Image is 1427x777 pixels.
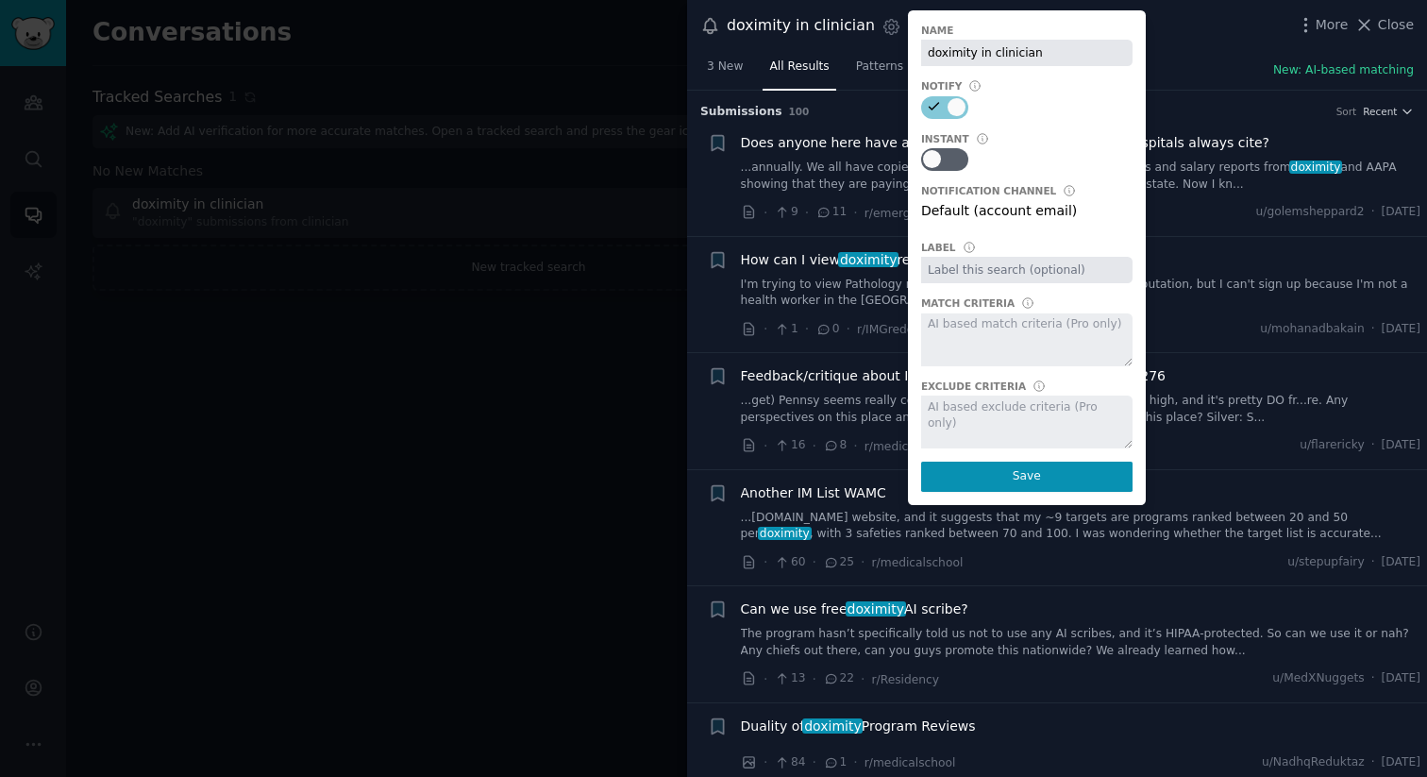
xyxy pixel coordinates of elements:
a: ...[DOMAIN_NAME] website, and it suggests that my ~9 targets are programs ranked between 20 and 5... [741,510,1421,543]
button: Save [921,462,1133,492]
span: doximity [846,601,906,617]
span: More [1316,15,1349,35]
input: Label this search (optional) [921,257,1133,283]
span: [DATE] [1382,670,1420,687]
span: 84 [774,754,805,771]
span: · [853,203,857,223]
span: · [861,552,865,572]
span: · [1371,670,1375,687]
span: 11 [815,204,847,221]
span: Recent [1363,105,1397,118]
span: doximity [1289,160,1342,174]
span: 13 [774,670,805,687]
span: · [853,752,857,772]
span: · [813,436,816,456]
div: Name [921,24,954,37]
div: Instant [921,132,969,145]
span: r/medicalschool [872,556,964,569]
a: Patterns [849,52,910,91]
span: · [1371,321,1375,338]
a: How can I viewdoximityresidency ranking? [741,250,1022,270]
span: 60 [774,554,805,571]
span: Submission s [700,104,782,121]
span: · [764,203,767,223]
div: doximity in clinician [727,14,875,38]
span: · [861,669,865,689]
span: 22 [823,670,854,687]
span: [DATE] [1382,437,1420,454]
span: 1 [823,754,847,771]
span: · [764,552,767,572]
a: ...annually. We all have copies of friends contracts from other hospitals and salary reports from... [741,160,1421,193]
span: · [1371,754,1375,771]
span: r/medicalschool [865,440,956,453]
a: Can we use freedoximityAI scribe? [741,600,968,619]
span: u/flarericky [1300,437,1365,454]
span: · [813,552,816,572]
span: 100 [789,106,810,117]
span: · [805,203,809,223]
span: Patterns [856,59,903,76]
a: The program hasn’t specifically told us not to use any AI scribes, and it’s HIPAA-protected. So c... [741,626,1421,659]
a: Duality ofdoximityProgram Reviews [741,717,976,736]
span: · [764,669,767,689]
span: r/emergencymedicine [865,207,991,220]
span: u/stepupfairy [1287,554,1364,571]
span: · [813,752,816,772]
span: 25 [823,554,854,571]
span: · [805,319,809,339]
span: · [813,669,816,689]
span: u/NadhqReduktaz [1262,754,1365,771]
span: · [1371,204,1375,221]
span: u/mohanadbakain [1260,321,1364,338]
span: · [1371,554,1375,571]
span: [DATE] [1382,204,1420,221]
div: Label [921,241,956,254]
span: [DATE] [1382,554,1420,571]
button: Close [1354,15,1414,35]
div: Exclude Criteria [921,380,1026,393]
a: All Results [763,52,835,91]
span: All Results [769,59,829,76]
span: · [853,436,857,456]
a: Feedback/critique about IM signals for a DO with a step 2 of 276 [741,366,1167,386]
button: Recent [1363,105,1414,118]
input: Name this search [921,40,1133,66]
span: Duality of Program Reviews [741,717,976,736]
span: · [764,436,767,456]
span: · [764,752,767,772]
span: Close [1378,15,1414,35]
span: Can we use free AI scribe? [741,600,968,619]
span: r/Residency [872,673,940,686]
span: doximity [758,527,811,540]
div: Notify [921,79,963,93]
div: Default (account email) [921,201,1133,228]
span: 9 [774,204,797,221]
span: 16 [774,437,805,454]
span: doximity [802,718,863,734]
a: 3 New [700,52,749,91]
a: Does anyone here have access to the MGMA dataset that hospitals always cite? [741,133,1269,153]
span: r/medicalschool [865,756,956,769]
span: · [1371,437,1375,454]
span: · [847,319,850,339]
a: ...get) Pennsy seems really cool on paper, itsdoximityranking is pretty high, and it's pretty DO ... [741,393,1421,426]
span: [DATE] [1382,754,1420,771]
span: [DATE] [1382,321,1420,338]
button: New: AI-based matching [1273,62,1414,79]
a: I'm trying to view Pathology residency program rankings based off reputation, but I can't sign up... [741,277,1421,310]
div: Notification Channel [921,184,1056,197]
span: 3 New [707,59,743,76]
span: 8 [823,437,847,454]
div: Sort [1336,105,1357,118]
span: doximity [838,252,898,267]
button: More [1296,15,1349,35]
span: u/MedXNuggets [1272,670,1364,687]
a: Another IM List WAMC [741,483,886,503]
span: How can I view residency ranking? [741,250,1022,270]
span: u/golemsheppard2 [1255,204,1364,221]
span: 0 [815,321,839,338]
